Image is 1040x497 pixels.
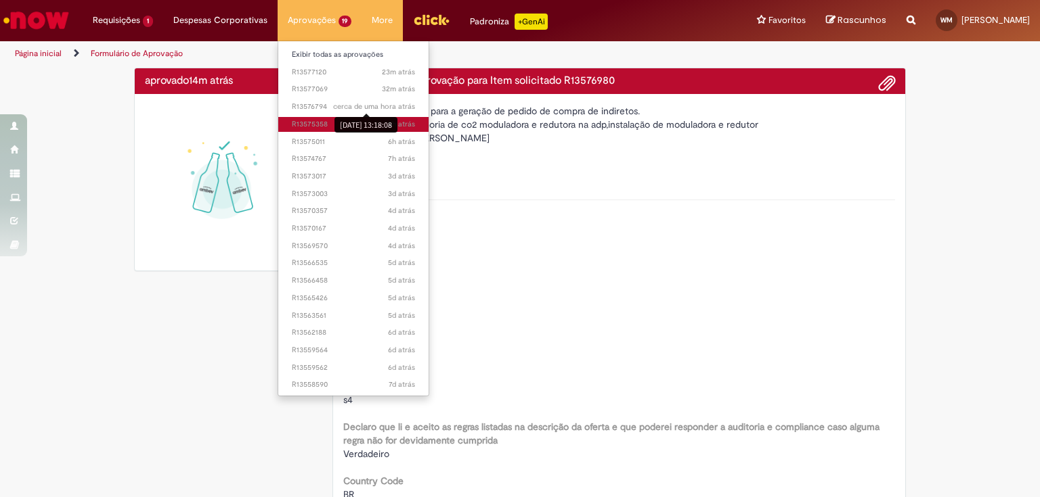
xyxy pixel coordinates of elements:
[389,379,415,389] span: 7d atrás
[292,327,416,338] span: R13562188
[388,119,415,129] span: 5h atrás
[388,241,415,251] span: 4d atrás
[372,14,393,27] span: More
[388,310,415,321] time: 24/09/2025 15:14:03
[388,345,415,355] time: 23/09/2025 14:58:55
[93,14,140,27] span: Requisições
[388,362,415,373] time: 23/09/2025 14:58:29
[278,377,429,392] a: Aberto R13558590 :
[388,189,415,199] span: 3d atrás
[15,48,62,59] a: Página inicial
[278,151,429,166] a: Aberto R13574767 :
[278,273,429,288] a: Aberto R13566458 :
[292,153,416,164] span: R13574767
[343,475,404,487] b: Country Code
[292,345,416,356] span: R13559564
[388,171,415,181] time: 27/09/2025 12:50:30
[388,223,415,233] time: 26/09/2025 11:37:13
[292,119,416,130] span: R13575358
[388,153,415,164] time: 29/09/2025 07:33:51
[388,189,415,199] time: 27/09/2025 12:41:03
[278,256,429,270] a: Aberto R13566535 :
[388,171,415,181] span: 3d atrás
[388,258,415,268] time: 25/09/2025 13:06:02
[278,47,429,62] a: Exibir todas as aprovações
[278,169,429,184] a: Aberto R13573017 :
[292,293,416,304] span: R13565426
[343,421,880,446] b: Declaro que li e aceito as regras listadas na descrição da oferta e que poderei responder a audit...
[292,84,416,95] span: R13577069
[961,14,1030,26] span: [PERSON_NAME]
[388,310,415,321] span: 5d atrás
[91,48,183,59] a: Formulário de Aprovação
[292,171,416,182] span: R13573017
[292,137,416,147] span: R13575011
[334,117,397,133] div: [DATE] 13:18:08
[343,75,896,87] h4: Solicitação de aprovação para Item solicitado R13576980
[515,14,548,30] p: +GenAi
[292,275,416,286] span: R13566458
[388,206,415,216] span: 4d atrás
[388,345,415,355] span: 6d atrás
[343,448,389,460] span: Verdadeiro
[343,131,896,148] div: Savio [PERSON_NAME]
[826,14,886,27] a: Rascunhos
[343,148,896,162] div: Quantidade 1
[278,82,429,97] a: Aberto R13577069 :
[343,118,896,131] div: 100002579244-melhoria de co2 moduladora e redutora na adp,instalação de moduladora e redutor
[278,221,429,236] a: Aberto R13570167 :
[278,41,430,396] ul: Aprovações
[388,241,415,251] time: 26/09/2025 10:01:29
[1,7,71,34] img: ServiceNow
[382,67,415,77] span: 23m atrás
[388,293,415,303] time: 25/09/2025 09:33:22
[278,204,429,218] a: Aberto R13570357 :
[388,153,415,164] span: 7h atrás
[278,360,429,375] a: Aberto R13559562 :
[382,67,415,77] time: 29/09/2025 14:09:02
[768,14,806,27] span: Favoritos
[382,84,415,94] time: 29/09/2025 14:00:06
[940,16,953,24] span: WM
[838,14,886,26] span: Rascunhos
[389,379,415,389] time: 23/09/2025 11:30:02
[388,119,415,129] time: 29/09/2025 09:33:25
[292,310,416,321] span: R13563561
[189,74,233,87] span: 14m atrás
[388,362,415,373] span: 6d atrás
[292,189,416,199] span: R13573003
[388,327,415,337] time: 24/09/2025 10:39:33
[145,104,301,260] img: sucesso_1.gif
[292,206,416,216] span: R13570357
[388,275,415,285] time: 25/09/2025 12:35:52
[343,104,896,118] div: Chamado destinado para a geração de pedido de compra de indiretos.
[292,362,416,373] span: R13559562
[278,187,429,202] a: Aberto R13573003 :
[278,117,429,132] a: Aberto R13575358 :
[278,99,429,114] a: Aberto R13576794 :
[333,101,415,112] span: cerca de uma hora atrás
[388,293,415,303] span: 5d atrás
[173,14,267,27] span: Despesas Corporativas
[388,137,415,147] span: 6h atrás
[343,394,353,406] span: s4
[388,223,415,233] span: 4d atrás
[339,16,352,27] span: 19
[145,75,301,87] h4: aprovado
[278,291,429,306] a: Aberto R13565426 :
[288,14,336,27] span: Aprovações
[292,223,416,234] span: R13570167
[388,258,415,268] span: 5d atrás
[413,9,450,30] img: click_logo_yellow_360x200.png
[278,135,429,149] a: Aberto R13575011 :
[292,101,416,112] span: R13576794
[10,41,683,66] ul: Trilhas de página
[388,275,415,285] span: 5d atrás
[292,67,416,78] span: R13577120
[278,308,429,323] a: Aberto R13563561 :
[388,206,415,216] time: 26/09/2025 12:10:12
[278,65,429,80] a: Aberto R13577120 :
[278,343,429,358] a: Aberto R13559564 :
[388,327,415,337] span: 6d atrás
[292,241,416,252] span: R13569570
